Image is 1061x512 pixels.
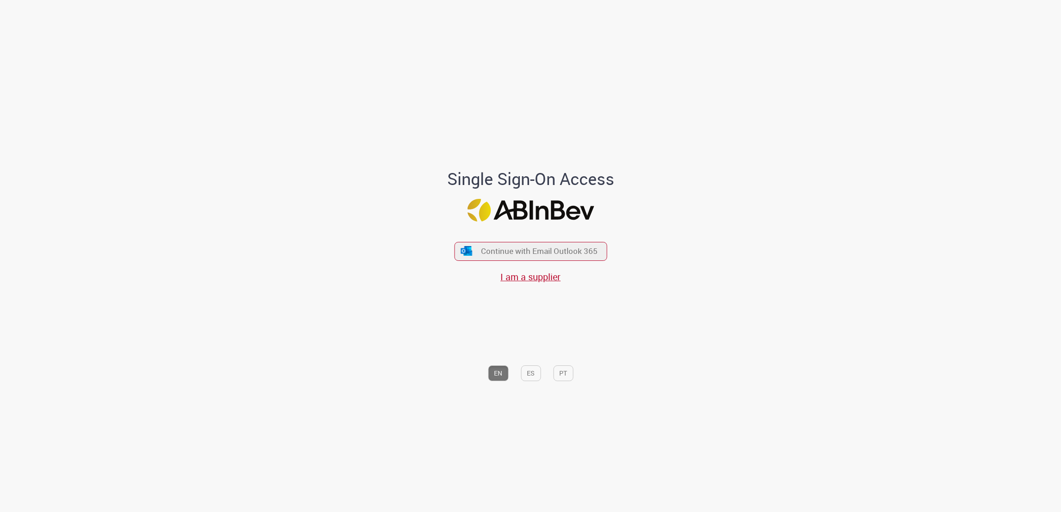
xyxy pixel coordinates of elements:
[488,365,508,381] button: EN
[553,365,573,381] button: PT
[467,199,594,222] img: Logo ABInBev
[454,242,607,261] button: ícone Azure/Microsoft 360 Continue with Email Outlook 365
[521,365,541,381] button: ES
[481,246,598,257] span: Continue with Email Outlook 365
[460,246,473,256] img: ícone Azure/Microsoft 360
[402,170,659,188] h1: Single Sign-On Access
[500,271,561,283] a: I am a supplier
